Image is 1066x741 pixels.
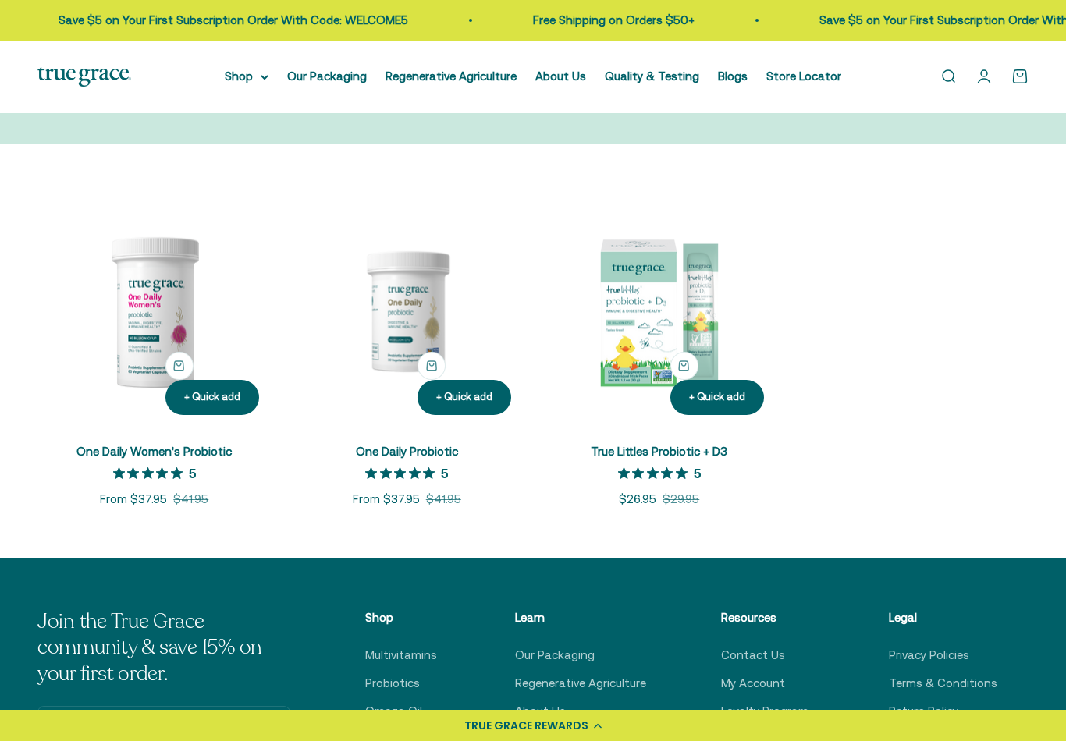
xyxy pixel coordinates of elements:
a: Terms & Conditions [889,674,997,693]
a: True Littles Probiotic + D3 [591,445,727,458]
div: TRUE GRACE REWARDS [464,718,588,734]
a: Blogs [718,69,748,83]
p: Resources [721,608,814,627]
a: Our Packaging [287,69,367,83]
compare-at-price: $29.95 [663,490,699,509]
a: Our Packaging [515,646,595,665]
a: Privacy Policies [889,646,969,665]
button: + Quick add [670,352,698,380]
a: Return Policy [889,702,958,721]
p: Shop [365,608,440,627]
compare-at-price: $41.95 [173,490,208,509]
p: 5 [694,465,701,480]
p: 5 [189,465,196,480]
a: One Daily Women's Probiotic [76,445,232,458]
compare-at-price: $41.95 [426,490,461,509]
p: Legal [889,608,997,627]
a: Regenerative Agriculture [515,674,646,693]
span: 5 out of 5 stars rating in total 4 reviews. [618,463,694,484]
img: Daily Probiotic for Women's Vaginal, Digestive, and Immune Support* - 90 Billion CFU at time of m... [37,194,272,428]
a: About Us [535,69,586,83]
img: Daily Probiotic forDigestive and Immune Support:* - 90 Billion CFU at time of manufacturing (30 B... [290,194,524,428]
div: + Quick add [436,389,492,406]
p: Save $5 on Your First Subscription Order With Code: WELCOME5 [59,11,408,30]
summary: Shop [225,67,268,86]
button: + Quick add [418,380,511,415]
a: About Us [515,702,566,721]
sale-price: From $37.95 [100,490,167,509]
div: + Quick add [184,389,240,406]
a: Probiotics [365,674,420,693]
a: Omega Oil [365,702,422,721]
a: Store Locator [766,69,841,83]
sale-price: From $37.95 [353,490,420,509]
a: Multivitamins [365,646,437,665]
sale-price: $26.95 [619,490,656,509]
a: One Daily Probiotic [356,445,458,458]
button: + Quick add [165,380,259,415]
a: Quality & Testing [605,69,699,83]
a: Contact Us [721,646,785,665]
p: 5 [441,465,448,480]
a: Loyalty Program [721,702,808,721]
p: Join the True Grace community & save 15% on your first order. [37,608,290,687]
span: 5 out of 5 stars rating in total 12 reviews. [113,463,189,484]
p: Learn [515,608,646,627]
div: + Quick add [689,389,745,406]
button: + Quick add [165,352,194,380]
a: Free Shipping on Orders $50+ [533,13,695,27]
img: Vitamin D is essential for your little one’s development and immune health, and it can be tricky ... [542,194,776,428]
button: + Quick add [418,352,446,380]
a: My Account [721,674,785,693]
button: + Quick add [670,380,764,415]
a: Regenerative Agriculture [386,69,517,83]
span: 5 out of 5 stars rating in total 3 reviews. [365,463,441,484]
